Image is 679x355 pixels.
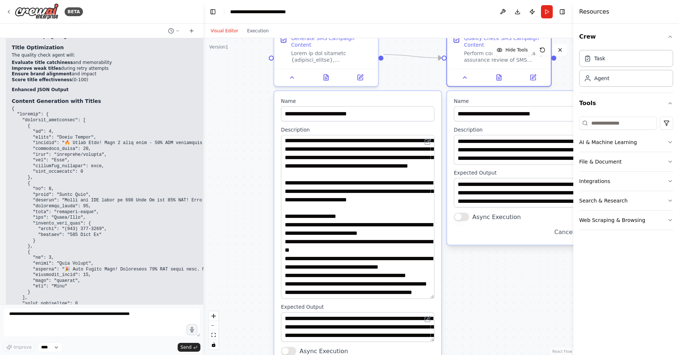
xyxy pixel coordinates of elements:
[549,226,579,238] button: Cancel
[308,72,344,83] button: View output
[12,66,61,71] strong: Improve weak titles
[12,66,284,72] li: during retry attempts
[178,343,200,352] button: Send
[3,343,35,352] button: Improve
[281,98,435,104] label: Name
[186,324,197,335] button: Click to speak your automation idea
[464,50,546,64] div: Perform comprehensive quality assurance review of SMS campaign content using {today_date} for cou...
[552,349,572,354] a: React Flow attribution
[209,330,218,340] button: fit view
[209,311,218,349] div: React Flow controls
[12,71,284,77] li: and impact
[579,133,673,152] button: AI & Machine Learning
[579,114,673,236] div: Tools
[464,35,546,49] div: Quality Check SMS Campaign Content
[12,77,284,83] li: (0-100)
[579,7,609,16] h4: Resources
[12,44,64,50] strong: Title Optimization
[519,72,548,83] button: Open in side panel
[281,304,435,311] label: Expected Output
[291,35,373,49] div: Generate SMS Campaign Content
[594,55,605,62] div: Task
[209,340,218,349] button: toggle interactivity
[230,8,312,15] nav: breadcrumb
[291,50,373,64] div: Lorem ip dol sitametc {adipisci_elitse}, {doeius_te_incididu}, utl {etdol_magn}, aliqua enim-admi...
[557,7,567,17] button: Hide right sidebar
[281,126,435,133] label: Description
[12,53,284,58] p: The quality check agent will:
[579,47,673,93] div: Crew
[12,60,284,66] li: and memorability
[12,98,101,104] strong: Content Generation with Titles
[579,211,673,230] button: Web Scraping & Browsing
[14,344,32,350] span: Improve
[12,34,90,39] strong: Internal campaign organization
[65,7,83,16] div: BETA
[454,169,607,176] label: Expected Output
[472,213,521,221] label: Async Execution
[12,77,72,82] strong: Score title effectiveness
[209,321,218,330] button: zoom out
[579,152,673,171] button: File & Document
[12,106,284,318] code: { "loremip": { "dolorsit_ametconsec": [ { "ad": 4, "elits": "Doeiu Tempor", "incidid": "🔥 Utlab E...
[423,314,433,324] button: Open in editor
[12,71,72,76] strong: Ensure brand alignment
[454,98,607,104] label: Name
[423,137,433,147] button: Open in editor
[165,26,183,35] button: Switch to previous chat
[579,191,673,210] button: Search & Research
[181,344,192,350] span: Send
[384,50,442,62] g: Edge from 19d75dd9-0c0e-4ba2-8dcb-7aa18b3ed523 to 03ecf3af-99dd-4ee5-8b3f-d98986c0b26c
[492,44,532,56] button: Hide Tools
[12,60,73,65] strong: Evaluate title catchiness
[579,172,673,191] button: Integrations
[12,87,69,92] strong: Enhanced JSON Output
[446,29,552,87] div: Quality Check SMS Campaign ContentPerform comprehensive quality assurance review of SMS campaign ...
[206,26,243,35] button: Visual Editor
[209,44,228,50] div: Version 1
[594,75,609,82] div: Agent
[186,26,197,35] button: Start a new chat
[505,47,528,53] span: Hide Tools
[15,3,59,20] img: Logo
[579,93,673,114] button: Tools
[481,72,517,83] button: View output
[579,26,673,47] button: Crew
[346,72,375,83] button: Open in side panel
[243,26,273,35] button: Execution
[208,7,218,17] button: Hide left sidebar
[454,126,607,133] label: Description
[209,311,218,321] button: zoom in
[273,29,379,87] div: Generate SMS Campaign ContentLorem ip dol sitametc {adipisci_elitse}, {doeius_te_incididu}, utl {...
